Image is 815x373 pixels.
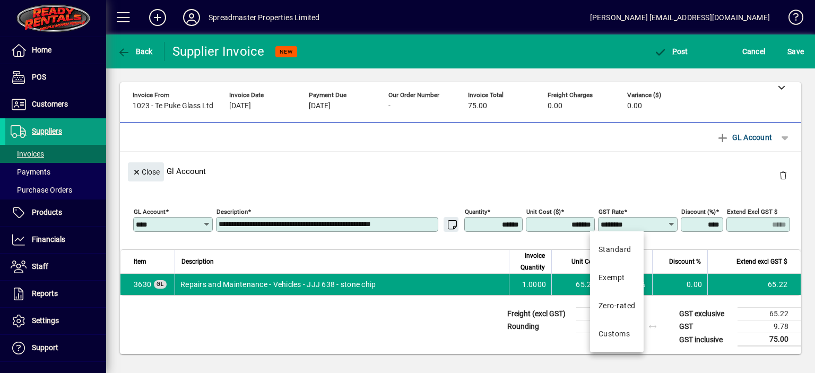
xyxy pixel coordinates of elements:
a: Knowledge Base [781,2,802,37]
span: Customers [32,100,68,108]
td: GST [674,320,738,333]
span: NEW [280,48,293,55]
span: Invoices [11,150,44,158]
mat-label: Quantity [465,208,487,215]
button: Close [128,162,164,181]
a: Reports [5,281,106,307]
mat-label: GL Account [134,208,166,215]
mat-label: GST rate [599,208,624,215]
div: Spreadmaster Properties Limited [209,9,319,26]
app-page-header-button: Close [125,167,167,176]
td: 65.2200 [551,274,610,295]
mat-label: Extend excl GST $ [727,208,777,215]
button: Add [141,8,175,27]
span: 0.00 [548,102,562,110]
span: ave [787,43,804,60]
td: Repairs and Maintenance - Vehicles - JJJ 638 - stone chip [175,274,509,295]
span: GL [157,281,164,287]
span: Close [132,163,160,181]
a: Purchase Orders [5,181,106,199]
span: Description [181,256,214,267]
a: POS [5,64,106,91]
a: Payments [5,163,106,181]
span: S [787,47,792,56]
span: Home [32,46,51,54]
span: - [388,102,391,110]
a: Invoices [5,145,106,163]
span: Unit Cost $ [571,256,603,267]
div: Gl Account [120,152,801,190]
button: Save [785,42,807,61]
div: Zero-rated [599,300,635,311]
a: Home [5,37,106,64]
td: 65.22 [738,308,801,320]
span: Settings [32,316,59,325]
span: P [672,47,677,56]
mat-label: Unit Cost ($) [526,208,561,215]
a: Customers [5,91,106,118]
div: Supplier Invoice [172,43,265,60]
span: Repairs and Maintenance - Vehicles [134,279,151,290]
a: Financials [5,227,106,253]
button: Profile [175,8,209,27]
span: [DATE] [309,102,331,110]
span: Invoice Quantity [516,250,545,273]
mat-option: Customs [590,320,644,348]
td: 75.00 [738,333,801,346]
span: Financials [32,235,65,244]
span: Products [32,208,62,216]
span: Support [32,343,58,352]
app-page-header-button: Delete [770,170,796,180]
span: ost [654,47,688,56]
span: Staff [32,262,48,271]
span: 0.00 [627,102,642,110]
button: Cancel [740,42,768,61]
span: [DATE] [229,102,251,110]
a: Support [5,335,106,361]
a: Staff [5,254,106,280]
td: GST inclusive [674,333,738,346]
td: GST exclusive [674,308,738,320]
td: 0.00 [652,274,707,295]
span: Discount % [669,256,701,267]
span: Item [134,256,146,267]
td: Rounding [502,320,576,333]
a: Products [5,199,106,226]
span: Cancel [742,43,766,60]
span: Back [117,47,153,56]
mat-option: Exempt [590,264,644,292]
div: Customs [599,328,630,340]
td: 65.22 [707,274,801,295]
td: 9.78 [738,320,801,333]
span: Reports [32,289,58,298]
mat-label: Discount (%) [681,208,716,215]
span: GL Account [716,129,772,146]
button: Back [115,42,155,61]
td: 1.0000 [509,274,551,295]
span: Suppliers [32,127,62,135]
td: 0.00 [576,320,640,333]
span: Extend excl GST $ [736,256,787,267]
app-page-header-button: Back [106,42,164,61]
div: Standard [599,244,631,255]
mat-option: Zero-rated [590,292,644,320]
a: Settings [5,308,106,334]
div: Exempt [599,272,625,283]
td: Freight (excl GST) [502,308,576,320]
span: 75.00 [468,102,487,110]
button: GL Account [711,128,777,147]
button: Post [651,42,691,61]
span: Payments [11,168,50,176]
td: 0.00 [576,308,640,320]
button: Delete [770,162,796,188]
mat-option: Standard [590,236,644,264]
span: 1023 - Te Puke Glass Ltd [133,102,213,110]
span: Purchase Orders [11,186,72,194]
mat-label: Description [216,208,248,215]
div: [PERSON_NAME] [EMAIL_ADDRESS][DOMAIN_NAME] [590,9,770,26]
span: POS [32,73,46,81]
